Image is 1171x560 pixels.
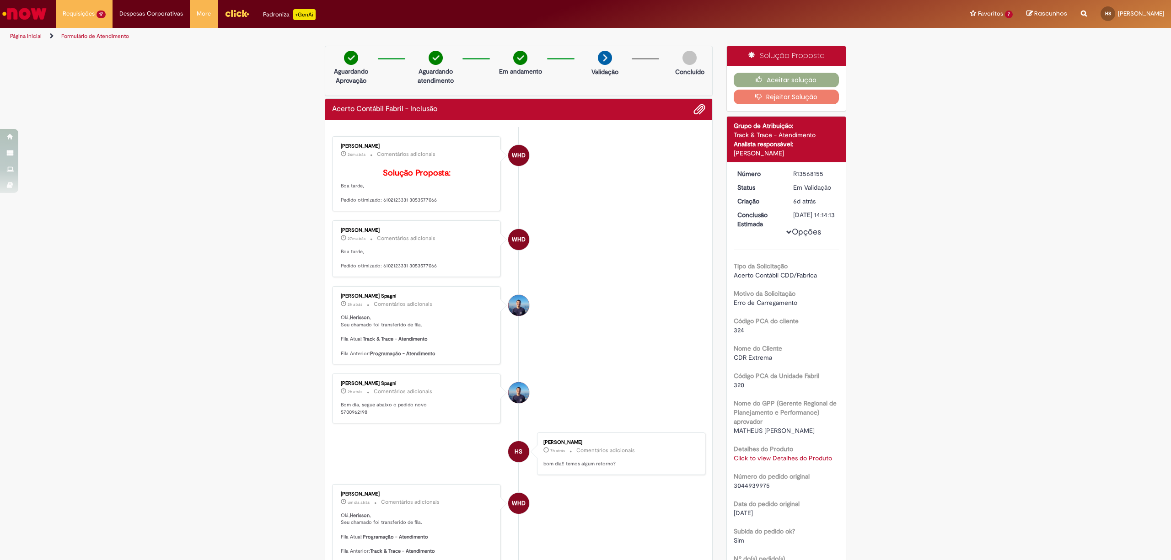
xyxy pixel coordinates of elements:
[374,388,432,395] small: Comentários adicionais
[550,448,565,453] time: 01/10/2025 08:27:14
[734,500,800,508] b: Data do pedido original
[591,67,618,76] p: Validação
[734,73,839,87] button: Aceitar solução
[734,317,799,325] b: Código PCA do cliente
[1105,11,1111,16] span: HS
[61,32,129,40] a: Formulário de Atendimento
[793,210,836,219] div: [DATE] 14:14:13
[341,314,493,357] p: Olá, , Seu chamado foi transferido de fila. Fila Atual: Fila Anterior:
[731,183,787,192] dt: Status
[348,500,370,505] time: 30/09/2025 11:02:19
[682,51,697,65] img: img-circle-grey.png
[978,9,1003,18] span: Favoritos
[508,382,529,403] div: Leonardo Maruyama Spagni
[543,460,696,468] p: bom dia!! temos algum retorno?
[734,262,788,270] b: Tipo da Solicitação
[1026,10,1067,18] a: Rascunhos
[734,399,837,426] b: Nome do GPP (Gerente Regional de Planejamento e Performance) aprovador
[1,5,48,23] img: ServiceNow
[341,228,493,233] div: [PERSON_NAME]
[332,105,437,113] h2: Acerto Contábil Fabril - Inclusão Histórico de tíquete
[731,169,787,178] dt: Número
[734,527,795,535] b: Subida do pedido ok?
[734,536,744,544] span: Sim
[576,447,635,454] small: Comentários adicionais
[1034,9,1067,18] span: Rascunhos
[734,139,839,149] div: Analista responsável:
[341,381,493,386] div: [PERSON_NAME] Spagni
[734,427,815,435] span: MATHEUS [PERSON_NAME]
[341,512,493,555] p: Olá, , Seu chamado foi transferido de fila. Fila Atual: Fila Anterior:
[7,28,774,45] ul: Trilhas de página
[341,144,493,149] div: [PERSON_NAME]
[329,67,373,85] p: Aguardando Aprovação
[63,9,95,18] span: Requisições
[348,302,362,307] span: 2h atrás
[348,500,370,505] span: um dia atrás
[348,302,362,307] time: 01/10/2025 13:17:04
[513,51,527,65] img: check-circle-green.png
[734,509,753,517] span: [DATE]
[693,103,705,115] button: Adicionar anexos
[225,6,249,20] img: click_logo_yellow_360x200.png
[734,454,832,462] a: Click to view Detalhes do Produto
[348,236,365,241] time: 01/10/2025 14:33:43
[508,441,529,462] div: Herisson Dos Santos Souza
[197,9,211,18] span: More
[348,152,365,157] time: 01/10/2025 14:33:50
[508,295,529,316] div: Leonardo Maruyama Spagni
[374,300,432,308] small: Comentários adicionais
[550,448,565,453] span: 7h atrás
[370,350,435,357] b: Programação - Atendimento
[508,493,529,514] div: Weslley Henrique Dutra
[515,441,522,463] span: HS
[727,46,846,66] div: Solução Proposta
[734,445,793,453] b: Detalhes do Produto
[734,149,839,158] div: [PERSON_NAME]
[731,197,787,206] dt: Criação
[344,51,358,65] img: check-circle-green.png
[348,389,362,395] time: 01/10/2025 13:17:00
[734,130,839,139] div: Track & Trace - Atendimento
[512,144,526,166] span: WHD
[119,9,183,18] span: Despesas Corporativas
[10,32,42,40] a: Página inicial
[341,248,493,270] p: Boa tarde, Pedido otimizado: 6102123331 3053577066
[370,548,435,555] b: Track & Trace - Atendimento
[734,372,819,380] b: Código PCA da Unidade Fabril
[383,168,451,178] b: Solução Proposta:
[734,344,782,352] b: Nome do Cliente
[350,512,370,519] b: Herisson
[512,492,526,514] span: WHD
[793,197,816,205] time: 25/09/2025 17:14:06
[734,271,817,279] span: Acerto Contábil CDD/Fabrica
[508,229,529,250] div: Weslley Henrique Dutra
[734,289,795,298] b: Motivo da Solicitação
[734,481,770,490] span: 3044939975
[429,51,443,65] img: check-circle-green.png
[377,235,435,242] small: Comentários adicionais
[341,491,493,497] div: [PERSON_NAME]
[363,336,428,342] b: Track & Trace - Atendimento
[793,183,836,192] div: Em Validação
[293,9,316,20] p: +GenAi
[734,381,744,389] span: 320
[341,169,493,204] p: Boa tarde, Pedido otimizado: 6102123331 3053577066
[348,152,365,157] span: 26m atrás
[348,236,365,241] span: 27m atrás
[341,293,493,299] div: [PERSON_NAME] Spagni
[734,90,839,104] button: Rejeitar Solução
[348,389,362,395] span: 2h atrás
[734,121,839,130] div: Grupo de Atribuição:
[414,67,458,85] p: Aguardando atendimento
[377,150,435,158] small: Comentários adicionais
[508,145,529,166] div: Weslley Henrique Dutra
[675,67,704,76] p: Concluído
[731,210,787,229] dt: Conclusão Estimada
[598,51,612,65] img: arrow-next.png
[793,197,836,206] div: 25/09/2025 17:14:06
[734,472,810,480] b: Número do pedido original
[734,353,772,362] span: CDR Extrema
[734,299,797,307] span: Erro de Carregamento
[793,197,816,205] span: 6d atrás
